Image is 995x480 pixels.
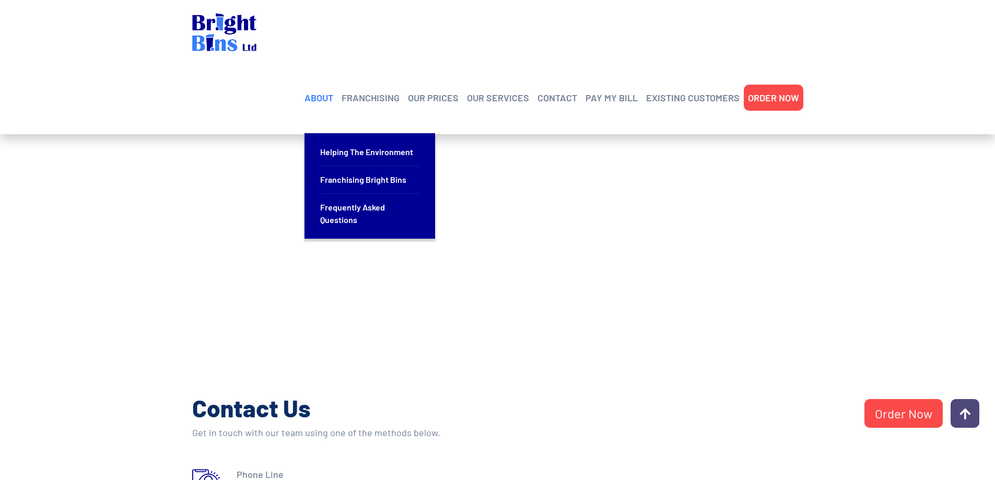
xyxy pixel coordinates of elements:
[748,90,799,106] a: ORDER NOW
[320,166,419,194] a: Franchising Bright Bins
[305,90,333,106] a: ABOUT
[192,424,542,441] p: Get in touch with our team using one of the methods below.
[586,90,638,106] a: PAY MY BILL
[467,90,529,106] a: OUR SERVICES
[192,392,542,424] h2: Contact Us
[342,90,400,106] a: FRANCHISING
[320,138,419,166] a: Helping the Environment
[408,90,459,106] a: OUR PRICES
[864,399,943,428] a: Order Now
[537,90,577,106] a: CONTACT
[646,90,740,106] a: EXISTING CUSTOMERS
[320,194,419,233] a: Frequently Asked Questions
